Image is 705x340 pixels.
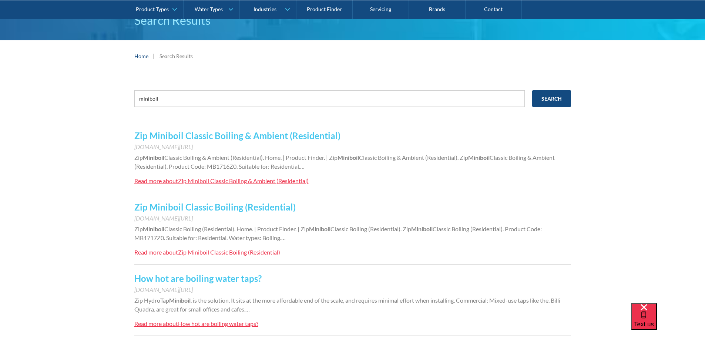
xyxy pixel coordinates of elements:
[178,320,258,327] div: How hot are boiling water taps?
[134,130,340,141] a: Zip Miniboil Classic Boiling & Ambient (Residential)
[468,154,490,161] strong: Miniboil
[178,249,280,256] div: Zip Miniboil Classic Boiling (Residential)
[134,202,296,212] a: Zip Miniboil Classic Boiling (Residential)
[164,154,338,161] span: Classic Boiling & Ambient (Residential). Home. | Product Finder. | Zip
[532,90,571,107] input: Search
[169,297,191,304] strong: Miniboil
[152,51,156,60] div: |
[411,225,433,232] strong: Miniboil
[134,319,258,328] a: Read more aboutHow hot are boiling water taps?
[300,163,305,170] span: …
[134,320,178,327] div: Read more about
[134,52,148,60] a: Home
[330,225,411,232] span: Classic Boiling (Residential). Zip
[134,285,571,294] div: [DOMAIN_NAME][URL]
[134,297,169,304] span: Zip HydroTap
[134,225,143,232] span: Zip
[338,154,359,161] strong: Miniboil
[309,225,330,232] strong: Miniboil
[134,90,525,107] input: e.g. chilled water cooler
[134,142,571,151] div: [DOMAIN_NAME][URL]
[134,11,571,29] h1: Search Results
[164,225,309,232] span: Classic Boiling (Residential). Home. | Product Finder. | Zip
[281,234,286,241] span: …
[178,177,309,184] div: Zip Miniboil Classic Boiling & Ambient (Residential)
[631,303,705,340] iframe: podium webchat widget bubble
[134,225,542,241] span: Classic Boiling (Residential). Product Code: MB1717Z0. Suitable for: Residential. Water types: Bo...
[160,52,193,60] div: Search Results
[134,176,309,185] a: Read more aboutZip Miniboil Classic Boiling & Ambient (Residential)
[143,225,164,232] strong: Miniboil
[134,297,560,313] span: . is the solution. It sits at the more affordable end of the scale, and requires minimal effort w...
[134,273,262,284] a: How hot are boiling water taps?
[134,154,555,170] span: Classic Boiling & Ambient (Residential). Product Code: MB1716Z0. Suitable for: Residential.
[195,6,223,12] div: Water Types
[134,154,143,161] span: Zip
[134,177,178,184] div: Read more about
[134,214,571,223] div: [DOMAIN_NAME][URL]
[136,6,169,12] div: Product Types
[134,249,178,256] div: Read more about
[254,6,276,12] div: Industries
[359,154,468,161] span: Classic Boiling & Ambient (Residential). Zip
[143,154,164,161] strong: Miniboil
[245,306,250,313] span: …
[134,248,280,257] a: Read more aboutZip Miniboil Classic Boiling (Residential)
